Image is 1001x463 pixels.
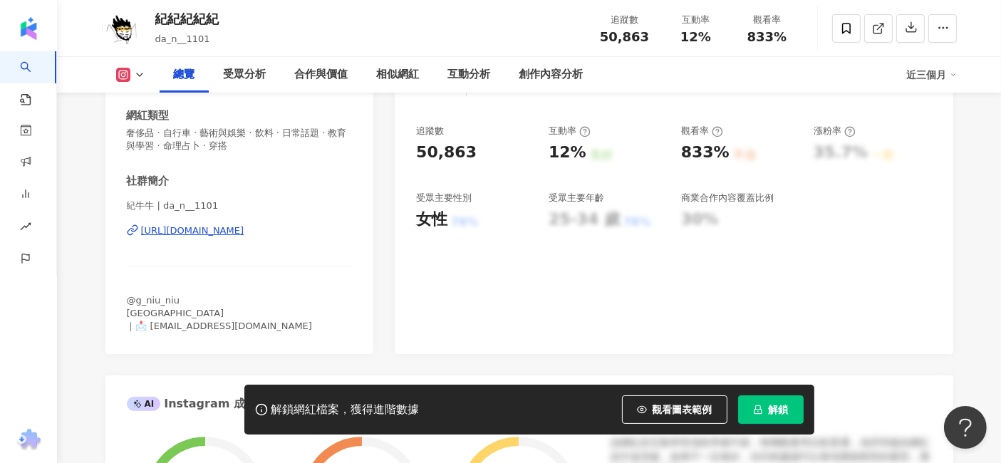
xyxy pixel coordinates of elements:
div: 總覽 [174,66,195,83]
div: 追蹤數 [598,13,652,27]
span: rise [20,212,31,244]
div: 互動分析 [448,66,491,83]
div: 創作內容分析 [519,66,584,83]
div: 商業合作內容覆蓋比例 [681,192,774,204]
span: 833% [747,30,787,44]
div: 解鎖網紅檔案，獲得進階數據 [271,402,420,417]
div: 追蹤數 [416,125,444,137]
img: chrome extension [15,429,43,452]
div: 社群簡介 [127,174,170,189]
div: 833% [681,142,730,164]
div: 女性 [416,209,447,231]
img: logo icon [17,17,40,40]
div: [URL][DOMAIN_NAME] [141,224,244,237]
span: da_n__1101 [155,33,210,44]
div: 相似網紅 [377,66,420,83]
img: KOL Avatar [102,7,145,50]
button: 觀看圖表範例 [622,395,727,424]
div: 網紅類型 [127,108,170,123]
a: [URL][DOMAIN_NAME] [127,224,353,237]
span: 12% [680,30,711,44]
div: 12% [549,142,586,164]
span: lock [753,405,763,415]
a: search [20,51,48,107]
div: 觀看率 [740,13,794,27]
button: 解鎖 [738,395,804,424]
div: 近三個月 [907,63,957,86]
div: 紀紀紀紀紀 [155,10,219,28]
span: 觀看圖表範例 [653,404,712,415]
div: 合作與價值 [295,66,348,83]
div: 受眾主要性別 [416,192,472,204]
span: 解鎖 [769,404,789,415]
div: 互動率 [669,13,723,27]
span: 紀牛牛 | da_n__1101 [127,199,353,212]
span: 50,863 [600,29,649,44]
div: 互動率 [549,125,591,137]
div: 50,863 [416,142,477,164]
div: 受眾分析 [224,66,266,83]
span: 奢侈品 · 自行車 · 藝術與娛樂 · 飲料 · 日常話題 · 教育與學習 · 命理占卜 · 穿搭 [127,127,353,152]
span: @g_niu_niu [GEOGRAPHIC_DATA] ｜📩 [EMAIL_ADDRESS][DOMAIN_NAME] [127,295,312,331]
div: 漲粉率 [814,125,856,137]
div: 受眾主要年齡 [549,192,604,204]
div: 觀看率 [681,125,723,137]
